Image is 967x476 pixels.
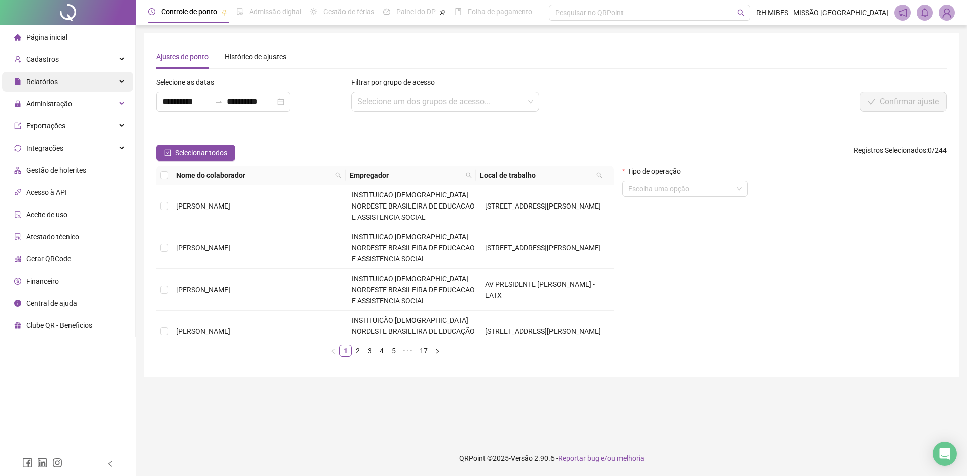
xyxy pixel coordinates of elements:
[466,172,472,178] span: search
[176,170,331,181] span: Nome do colaborador
[156,77,221,88] label: Selecione as datas
[148,8,155,15] span: clock-circle
[14,322,21,329] span: gift
[176,286,230,294] span: [PERSON_NAME]
[920,8,929,17] span: bell
[854,145,947,161] span: : 0 / 244
[596,172,602,178] span: search
[350,170,462,181] span: Empregador
[26,166,86,174] span: Gestão de holerites
[339,345,352,357] li: 1
[176,202,230,210] span: [PERSON_NAME]
[156,145,235,161] button: Selecionar todos
[333,168,343,183] span: search
[594,168,604,183] span: search
[164,149,171,156] span: check-square
[26,233,79,241] span: Atestado técnico
[136,441,967,476] footer: QRPoint © 2025 - 2.90.6 -
[26,78,58,86] span: Relatórios
[26,122,65,130] span: Exportações
[400,345,416,357] li: 5 próximas páginas
[485,327,601,335] span: [STREET_ADDRESS][PERSON_NAME]
[26,188,67,196] span: Acesso à API
[416,345,431,357] li: 17
[14,145,21,152] span: sync
[854,146,926,154] span: Registros Selecionados
[511,454,533,462] span: Versão
[14,255,21,262] span: qrcode
[22,458,32,468] span: facebook
[440,9,446,15] span: pushpin
[26,100,72,108] span: Administração
[14,100,21,107] span: lock
[14,300,21,307] span: info-circle
[323,8,374,16] span: Gestão de férias
[480,170,592,181] span: Local de trabalho
[215,98,223,106] span: swap-right
[485,244,601,252] span: [STREET_ADDRESS][PERSON_NAME]
[176,327,230,335] span: [PERSON_NAME]
[26,255,71,263] span: Gerar QRCode
[352,233,475,263] span: INSTITUICAO [DEMOGRAPHIC_DATA] NORDESTE BRASILEIRA DE EDUCACAO E ASSISTENCIA SOCIAL
[400,345,416,357] span: •••
[176,244,230,252] span: [PERSON_NAME]
[52,458,62,468] span: instagram
[434,348,440,354] span: right
[26,33,67,41] span: Página inicial
[364,345,375,356] a: 3
[327,345,339,357] li: Página anterior
[330,348,336,354] span: left
[431,345,443,357] button: right
[485,280,595,299] span: AV PRESIDENTE [PERSON_NAME] - EATX
[26,321,92,329] span: Clube QR - Beneficios
[898,8,907,17] span: notification
[236,8,243,15] span: file-done
[37,458,47,468] span: linkedin
[860,92,947,112] button: Confirmar ajuste
[14,122,21,129] span: export
[14,56,21,63] span: user-add
[161,8,217,16] span: Controle de ponto
[340,345,351,356] a: 1
[26,144,63,152] span: Integrações
[14,34,21,41] span: home
[26,55,59,63] span: Cadastros
[352,316,475,347] span: INSTITUIÇÃO [DEMOGRAPHIC_DATA] NORDESTE BRASILEIRA DE EDUCAÇÃO E ASSITENCIA SOCIAL
[352,345,364,357] li: 2
[388,345,400,357] li: 5
[249,8,301,16] span: Admissão digital
[737,9,745,17] span: search
[431,345,443,357] li: Próxima página
[622,166,687,177] label: Tipo de operação
[215,98,223,106] span: to
[14,167,21,174] span: apartment
[396,8,436,16] span: Painel do DP
[26,211,67,219] span: Aceite de uso
[388,345,399,356] a: 5
[225,51,286,62] div: Histórico de ajustes
[933,442,957,466] div: Open Intercom Messenger
[107,460,114,467] span: left
[351,77,441,88] label: Filtrar por grupo de acesso
[383,8,390,15] span: dashboard
[14,211,21,218] span: audit
[335,172,341,178] span: search
[14,189,21,196] span: api
[376,345,387,356] a: 4
[327,345,339,357] button: left
[352,191,475,221] span: INSTITUICAO [DEMOGRAPHIC_DATA] NORDESTE BRASILEIRA DE EDUCACAO E ASSISTENCIA SOCIAL
[939,5,954,20] img: 71697
[14,78,21,85] span: file
[175,147,227,158] span: Selecionar todos
[464,168,474,183] span: search
[221,9,227,15] span: pushpin
[352,345,363,356] a: 2
[310,8,317,15] span: sun
[756,7,888,18] span: RH MIBES - MISSÃO [GEOGRAPHIC_DATA]
[14,278,21,285] span: dollar
[376,345,388,357] li: 4
[558,454,644,462] span: Reportar bug e/ou melhoria
[26,299,77,307] span: Central de ajuda
[364,345,376,357] li: 3
[417,345,431,356] a: 17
